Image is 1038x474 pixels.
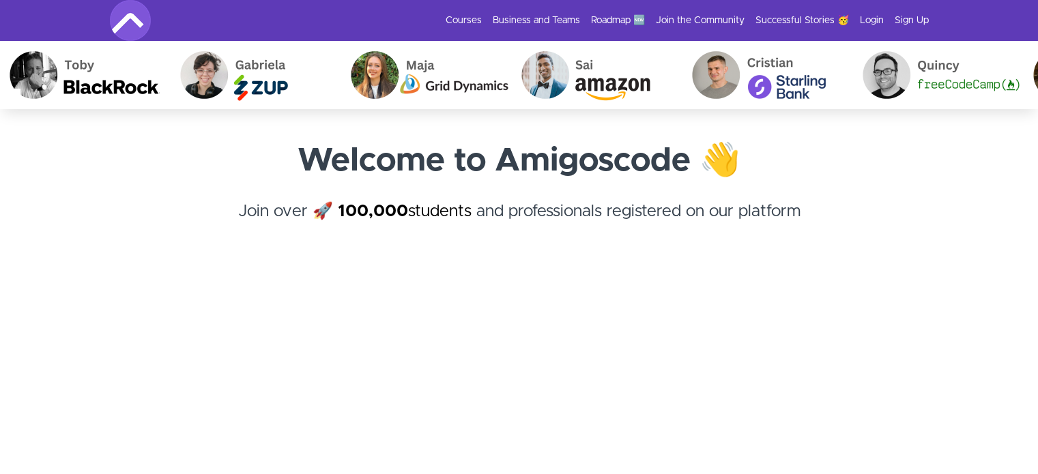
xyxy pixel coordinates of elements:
a: Courses [446,14,482,27]
strong: Welcome to Amigoscode 👋 [298,145,740,177]
img: Quincy [849,41,1020,109]
h4: Join over 🚀 and professionals registered on our platform [110,199,929,248]
img: Gabriela [167,41,337,109]
a: Login [860,14,884,27]
a: 100,000students [338,203,472,220]
img: Cristian [678,41,849,109]
a: Successful Stories 🥳 [755,14,849,27]
a: Business and Teams [493,14,580,27]
strong: 100,000 [338,203,408,220]
a: Sign Up [895,14,929,27]
img: Sai [508,41,678,109]
img: Maja [337,41,508,109]
a: Join the Community [656,14,745,27]
a: Roadmap 🆕 [591,14,645,27]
